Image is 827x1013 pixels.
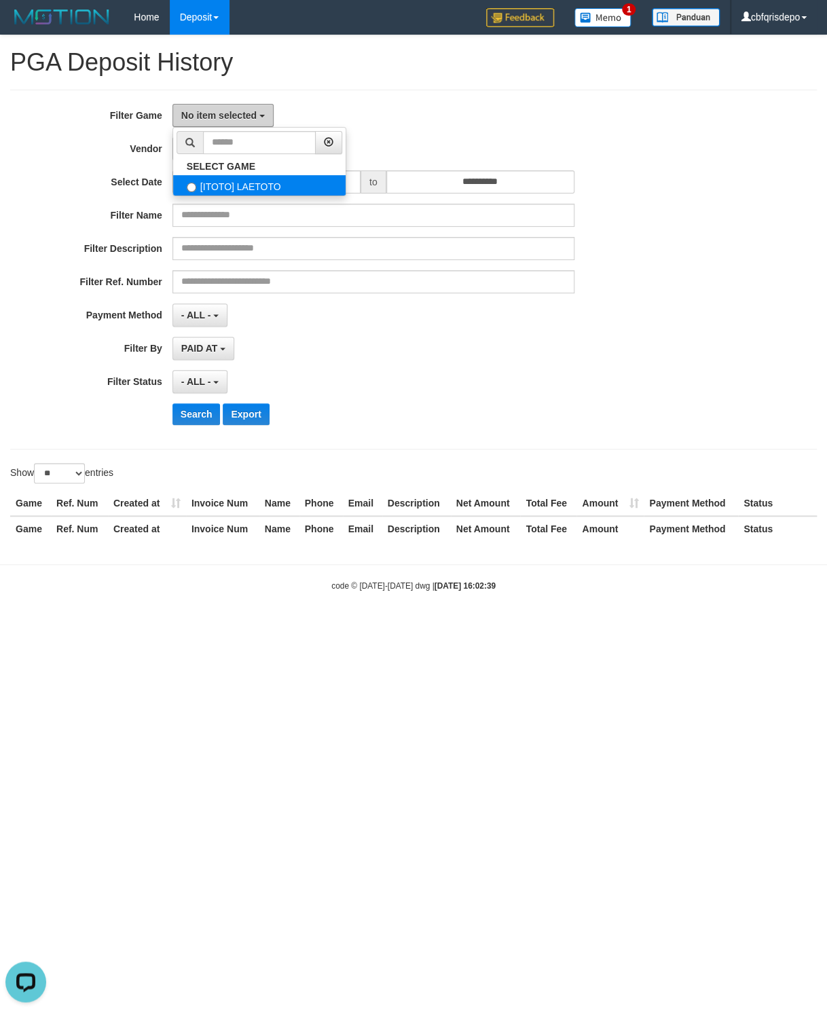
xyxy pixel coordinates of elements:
th: Email [343,491,382,516]
th: Description [382,491,451,516]
th: Game [10,516,51,541]
button: - ALL - [172,303,227,327]
th: Ref. Num [51,516,108,541]
button: Search [172,403,221,425]
select: Showentries [34,463,85,483]
th: Amount [576,516,644,541]
th: Email [343,516,382,541]
th: Amount [576,491,644,516]
th: Phone [299,491,343,516]
th: Invoice Num [186,491,259,516]
th: Name [259,516,299,541]
button: Open LiveChat chat widget [5,5,46,46]
th: Status [738,516,817,541]
a: SELECT GAME [173,158,346,175]
button: - ALL - [172,370,227,393]
th: Payment Method [644,516,738,541]
th: Created at [108,491,186,516]
img: Feedback.jpg [486,8,554,27]
button: No item selected [172,104,274,127]
th: Payment Method [644,491,738,516]
img: panduan.png [652,8,720,26]
th: Created at [108,516,186,541]
strong: [DATE] 16:02:39 [435,581,496,591]
th: Status [738,491,817,516]
th: Net Amount [451,491,521,516]
th: Name [259,491,299,516]
span: PAID AT [181,343,217,354]
th: Total Fee [520,491,576,516]
span: to [361,170,386,194]
span: - ALL - [181,376,211,387]
span: No item selected [181,110,257,121]
small: code © [DATE]-[DATE] dwg | [331,581,496,591]
th: Ref. Num [51,491,108,516]
img: MOTION_logo.png [10,7,113,27]
label: [ITOTO] LAETOTO [173,175,346,196]
b: SELECT GAME [187,161,255,172]
th: Total Fee [520,516,576,541]
img: Button%20Memo.svg [574,8,631,27]
span: - ALL - [181,310,211,320]
button: Export [223,403,269,425]
button: PAID AT [172,337,234,360]
label: Show entries [10,463,113,483]
h1: PGA Deposit History [10,49,817,76]
th: Game [10,491,51,516]
th: Phone [299,516,343,541]
th: Description [382,516,451,541]
span: 1 [622,3,636,16]
input: [ITOTO] LAETOTO [187,183,196,192]
th: Net Amount [451,516,521,541]
th: Invoice Num [186,516,259,541]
